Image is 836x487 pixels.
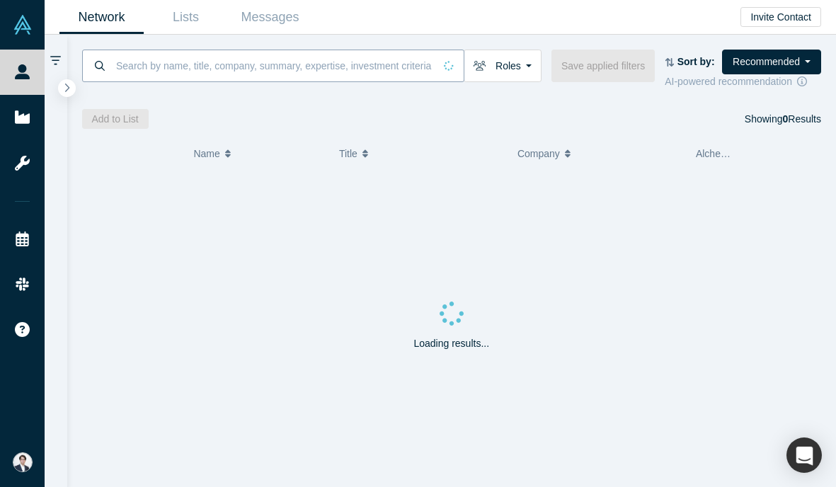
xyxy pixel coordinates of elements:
[517,139,681,168] button: Company
[783,113,821,125] span: Results
[783,113,789,125] strong: 0
[82,109,149,129] button: Add to List
[665,74,821,89] div: AI-powered recommendation
[339,139,503,168] button: Title
[59,1,144,34] a: Network
[193,139,324,168] button: Name
[517,139,560,168] span: Company
[722,50,821,74] button: Recommended
[144,1,228,34] a: Lists
[464,50,542,82] button: Roles
[13,452,33,472] img: Eisuke Shimizu's Account
[740,7,821,27] button: Invite Contact
[413,336,489,351] p: Loading results...
[193,139,219,168] span: Name
[696,148,762,159] span: Alchemist Role
[228,1,312,34] a: Messages
[13,15,33,35] img: Alchemist Vault Logo
[551,50,655,82] button: Save applied filters
[339,139,357,168] span: Title
[745,109,821,129] div: Showing
[677,56,715,67] strong: Sort by:
[115,49,434,82] input: Search by name, title, company, summary, expertise, investment criteria or topics of focus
